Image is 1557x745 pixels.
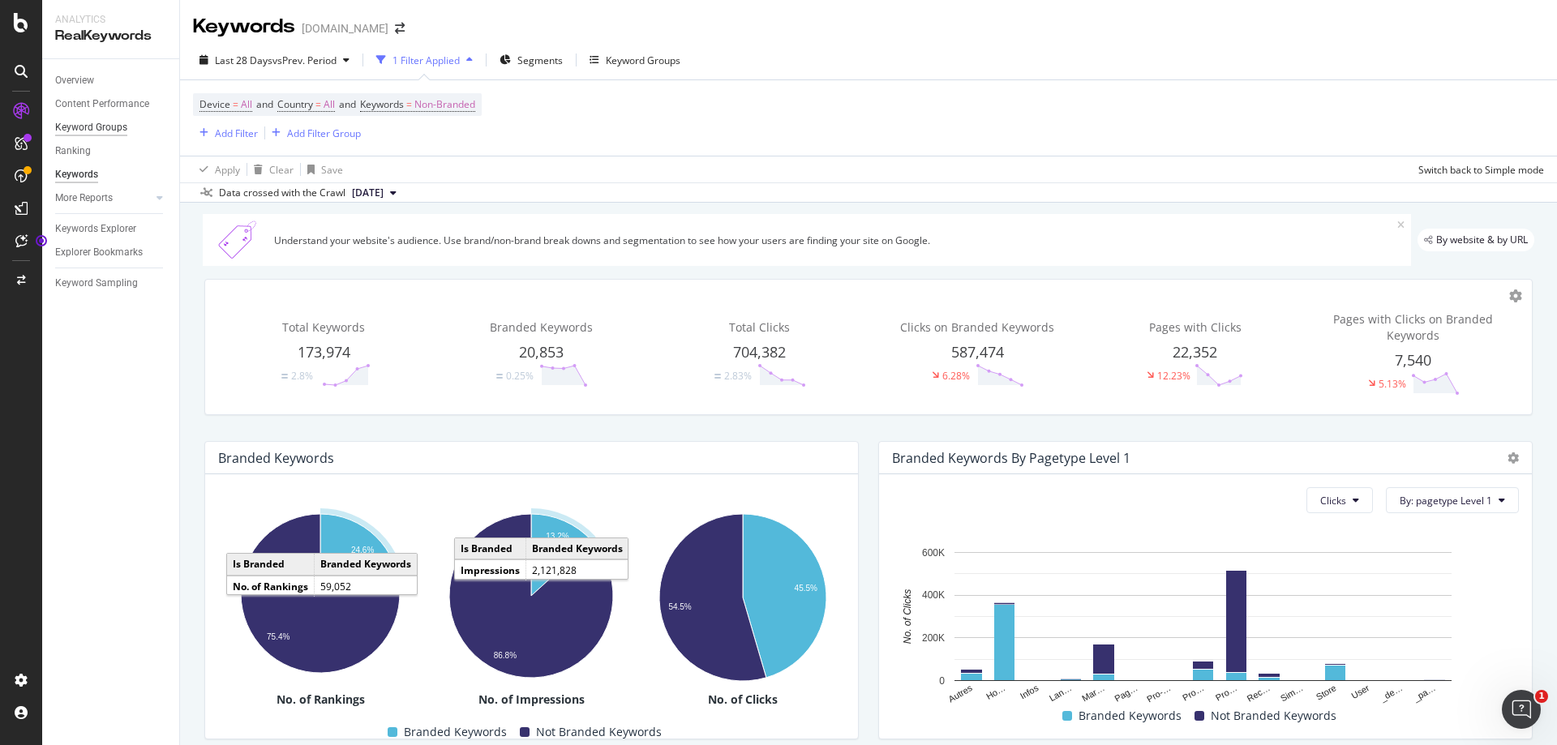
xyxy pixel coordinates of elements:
[1502,690,1541,729] iframe: Intercom live chat
[218,505,421,683] svg: A chart.
[267,632,290,641] text: 75.4%
[370,47,479,73] button: 1 Filter Applied
[984,683,1007,702] text: Ho…
[55,190,152,207] a: More Reports
[55,143,91,160] div: Ranking
[215,163,240,177] div: Apply
[55,244,168,261] a: Explorer Bookmarks
[272,54,337,67] span: vs Prev. Period
[939,675,945,687] text: 0
[414,93,475,116] span: Non-Branded
[1306,487,1373,513] button: Clicks
[55,96,168,113] a: Content Performance
[193,156,240,182] button: Apply
[281,374,288,379] img: Equal
[506,369,534,383] div: 0.25%
[714,374,721,379] img: Equal
[922,547,945,559] text: 600K
[900,319,1054,335] span: Clicks on Branded Keywords
[1418,229,1534,251] div: legacy label
[256,97,273,111] span: and
[1149,319,1242,335] span: Pages with Clicks
[218,450,334,466] div: Branded Keywords
[496,374,503,379] img: Equal
[339,97,356,111] span: and
[218,691,422,708] div: No. of Rankings
[946,683,974,704] text: Autres
[193,13,295,41] div: Keywords
[519,342,564,362] span: 20,853
[733,342,786,362] span: 704,382
[490,319,593,335] span: Branded Keywords
[1320,494,1346,507] span: Clicks
[55,166,168,183] a: Keywords
[729,319,790,335] span: Total Clicks
[1079,706,1182,726] span: Branded Keywords
[1412,156,1544,182] button: Switch back to Simple mode
[1315,683,1338,703] text: Store
[274,233,1397,247] div: Understand your website's audience. Use brand/non-brand break downs and segmentation to see how y...
[345,183,403,203] button: [DATE]
[1379,377,1406,391] div: 5.13%
[794,584,817,593] text: 45.5%
[55,221,136,238] div: Keywords Explorer
[1436,235,1528,245] span: By website & by URL
[55,143,168,160] a: Ranking
[55,190,113,207] div: More Reports
[247,156,294,182] button: Clear
[1211,706,1336,726] span: Not Branded Keywords
[942,369,970,383] div: 6.28%
[1333,311,1493,343] span: Pages with Clicks on Branded Keywords
[360,97,404,111] span: Keywords
[199,97,230,111] span: Device
[1173,342,1217,362] span: 22,352
[922,590,945,602] text: 400K
[55,244,143,261] div: Explorer Bookmarks
[951,342,1004,362] span: 587,474
[282,319,365,335] span: Total Keywords
[429,691,633,708] div: No. of Impressions
[606,54,680,67] div: Keyword Groups
[55,166,98,183] div: Keywords
[193,47,356,73] button: Last 28 DaysvsPrev. Period
[324,93,335,116] span: All
[287,126,361,140] div: Add Filter Group
[55,13,166,27] div: Analytics
[922,632,945,644] text: 200K
[404,722,507,742] span: Branded Keywords
[1395,350,1431,370] span: 7,540
[55,72,168,89] a: Overview
[55,119,168,136] a: Keyword Groups
[1019,683,1040,701] text: Infos
[641,691,845,708] div: No. of Clicks
[233,97,238,111] span: =
[352,186,384,200] span: 2025 Aug. 19th
[1157,369,1190,383] div: 12.23%
[583,47,687,73] button: Keyword Groups
[406,97,412,111] span: =
[892,544,1513,705] svg: A chart.
[315,97,321,111] span: =
[215,54,272,67] span: Last 28 Days
[1349,683,1370,700] text: User
[301,156,343,182] button: Save
[641,505,843,691] svg: A chart.
[429,505,632,688] svg: A chart.
[1386,487,1519,513] button: By: pagetype Level 1
[55,27,166,45] div: RealKeywords
[298,342,350,362] span: 173,974
[55,119,127,136] div: Keyword Groups
[1535,690,1548,703] span: 1
[193,123,258,143] button: Add Filter
[209,221,268,259] img: Xn5yXbTLC6GvtKIoinKAiP4Hm0QJ922KvQwAAAAASUVORK5CYII=
[724,369,752,383] div: 2.83%
[219,186,345,200] div: Data crossed with the Crawl
[1400,494,1492,507] span: By: pagetype Level 1
[395,23,405,34] div: arrow-right-arrow-left
[277,97,313,111] span: Country
[547,533,569,542] text: 13.2%
[902,589,913,644] text: No. of Clicks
